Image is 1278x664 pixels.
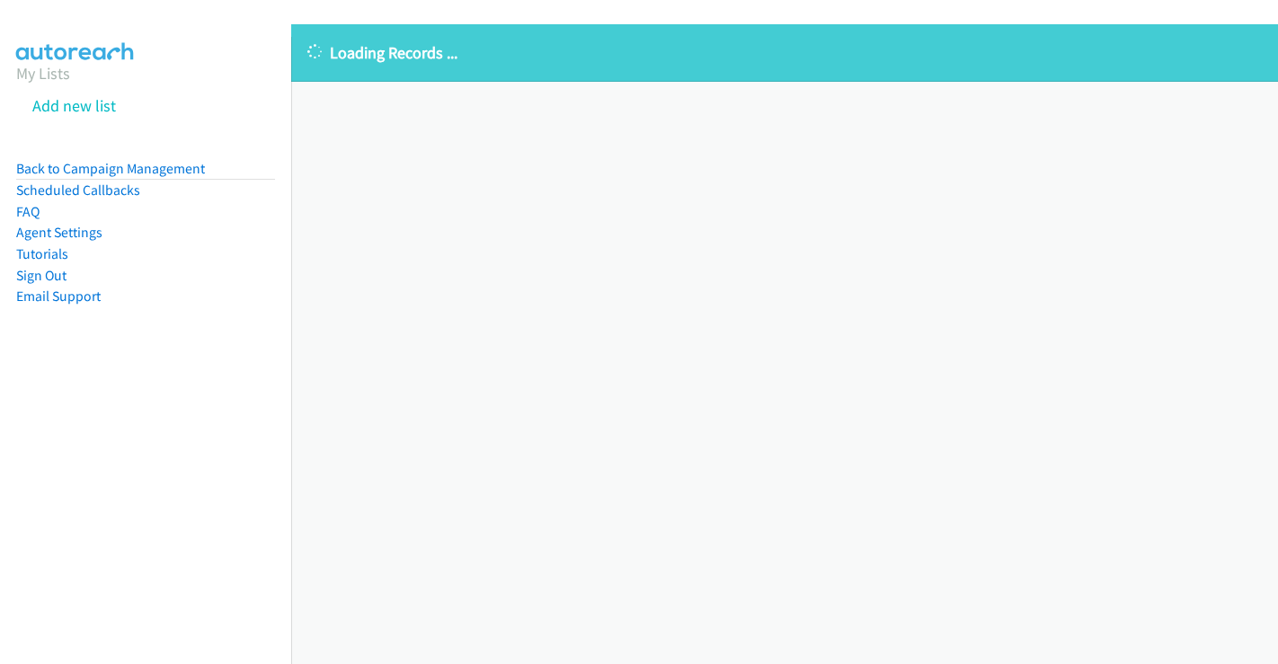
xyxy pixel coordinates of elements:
[16,288,101,305] a: Email Support
[16,63,70,84] a: My Lists
[32,95,116,116] a: Add new list
[307,40,1262,65] p: Loading Records ...
[16,203,40,220] a: FAQ
[16,160,205,177] a: Back to Campaign Management
[16,245,68,262] a: Tutorials
[16,224,102,241] a: Agent Settings
[16,181,140,199] a: Scheduled Callbacks
[16,267,67,284] a: Sign Out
